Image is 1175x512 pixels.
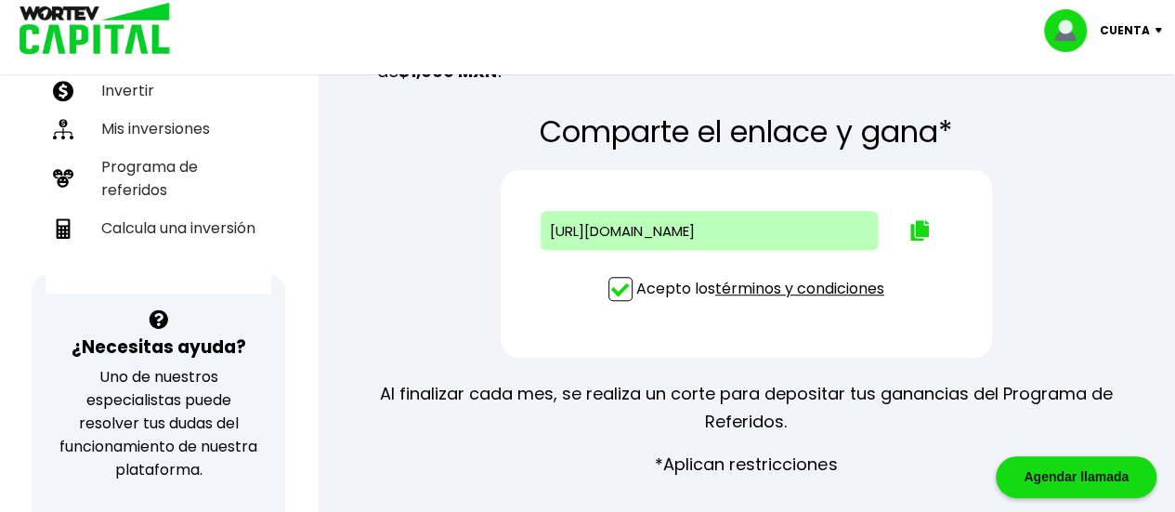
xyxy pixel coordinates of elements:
[72,334,246,361] h3: ¿Necesitas ayuda?
[1100,17,1150,45] p: Cuenta
[46,209,271,247] a: Calcula una inversión
[46,110,271,148] a: Mis inversiones
[53,119,73,139] img: inversiones-icon.6695dc30.svg
[540,115,953,148] p: Comparte el enlace y gana*
[53,218,73,239] img: calculadora-icon.17d418c4.svg
[1044,9,1100,52] img: profile-image
[46,148,271,209] a: Programa de referidos
[996,456,1156,498] div: Agendar llamada
[377,380,1116,436] p: Al finalizar cada mes, se realiza un corte para depositar tus ganancias del Programa de Referidos.
[715,278,884,299] a: términos y condiciones
[56,365,261,481] p: Uno de nuestros especialistas puede resolver tus dudas del funcionamiento de nuestra plataforma.
[46,21,271,294] ul: Capital
[655,451,837,479] p: *Aplican restricciones
[46,72,271,110] a: Invertir
[53,168,73,189] img: recomiendanos-icon.9b8e9327.svg
[53,81,73,101] img: invertir-icon.b3b967d7.svg
[636,277,884,300] p: Acepto los
[1150,28,1175,33] img: icon-down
